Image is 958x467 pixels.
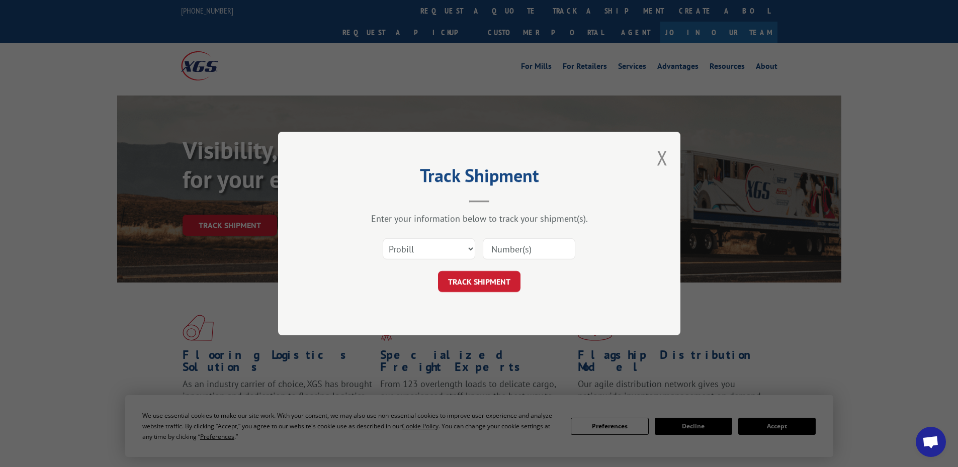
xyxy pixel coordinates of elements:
a: Open chat [916,427,946,457]
input: Number(s) [483,238,575,259]
div: Enter your information below to track your shipment(s). [328,213,630,224]
button: Close modal [657,144,668,171]
h2: Track Shipment [328,168,630,188]
button: TRACK SHIPMENT [438,271,520,292]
